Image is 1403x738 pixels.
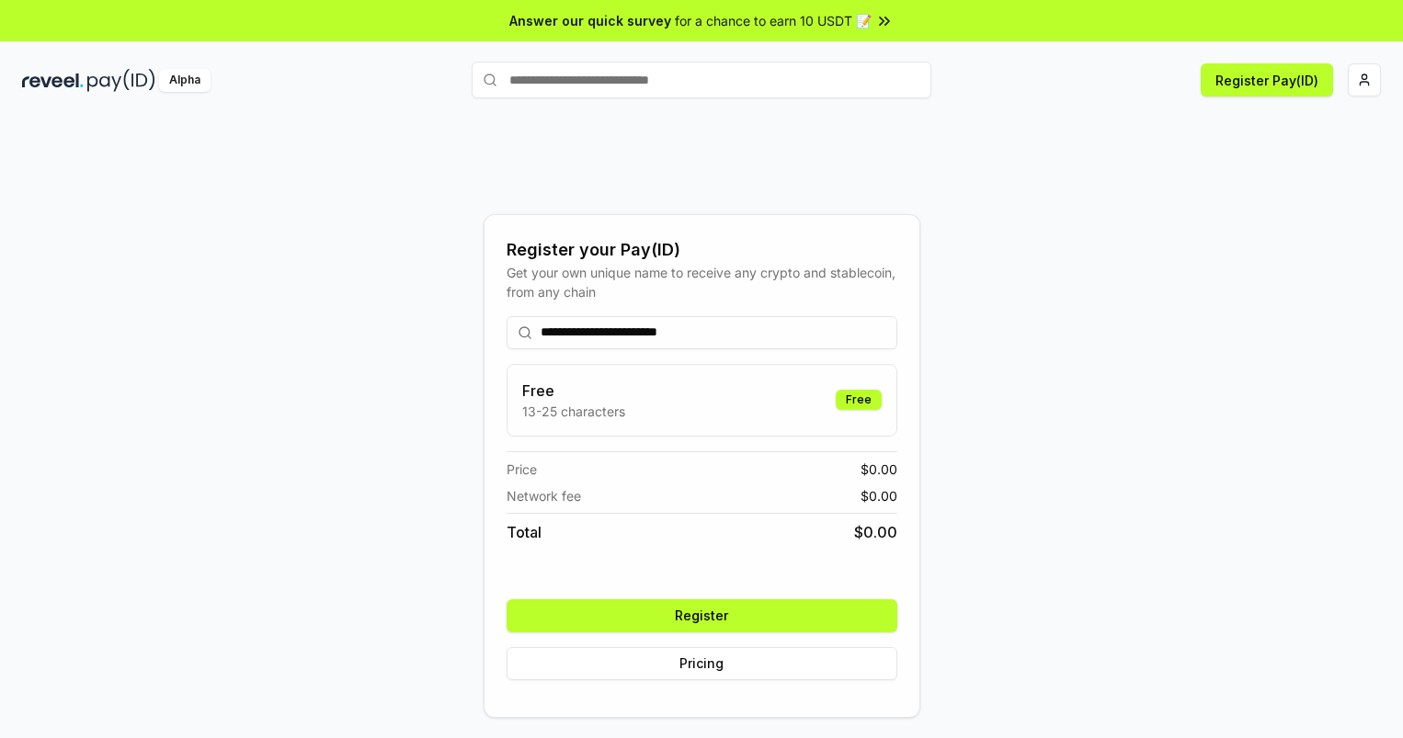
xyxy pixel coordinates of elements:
[507,460,537,479] span: Price
[507,599,897,632] button: Register
[836,390,882,410] div: Free
[522,402,625,421] p: 13-25 characters
[87,69,155,92] img: pay_id
[507,263,897,301] div: Get your own unique name to receive any crypto and stablecoin, from any chain
[1201,63,1333,97] button: Register Pay(ID)
[507,486,581,505] span: Network fee
[509,11,671,30] span: Answer our quick survey
[159,69,211,92] div: Alpha
[22,69,84,92] img: reveel_dark
[507,237,897,263] div: Register your Pay(ID)
[522,380,625,402] h3: Free
[861,486,897,505] span: $ 0.00
[675,11,872,30] span: for a chance to earn 10 USDT 📝
[854,521,897,543] span: $ 0.00
[861,460,897,479] span: $ 0.00
[507,647,897,680] button: Pricing
[507,521,542,543] span: Total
